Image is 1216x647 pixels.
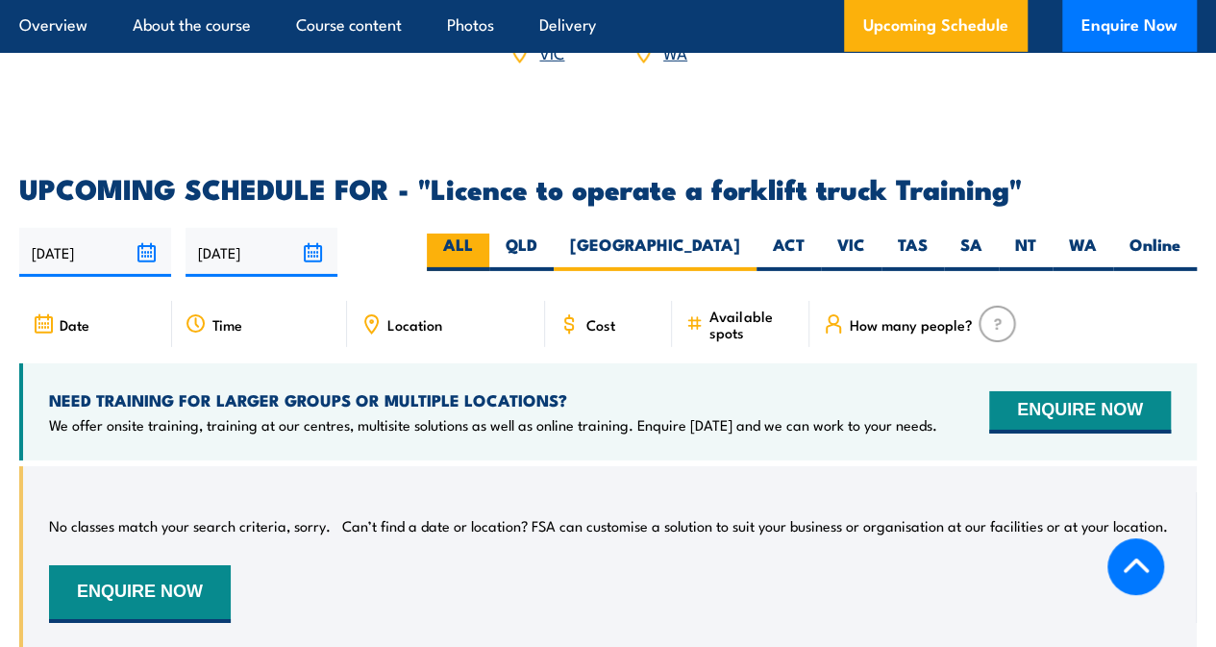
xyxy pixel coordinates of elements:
p: We offer onsite training, training at our centres, multisite solutions as well as online training... [49,415,937,435]
input: To date [186,228,337,277]
p: Can’t find a date or location? FSA can customise a solution to suit your business or organisation... [342,516,1168,535]
input: From date [19,228,171,277]
span: How many people? [850,316,973,333]
span: Location [387,316,442,333]
label: QLD [489,234,554,271]
button: ENQUIRE NOW [989,391,1171,434]
h2: UPCOMING SCHEDULE FOR - "Licence to operate a forklift truck Training" [19,175,1197,200]
span: Date [60,316,89,333]
label: NT [999,234,1053,271]
label: TAS [881,234,944,271]
label: Online [1113,234,1197,271]
label: [GEOGRAPHIC_DATA] [554,234,757,271]
label: ALL [427,234,489,271]
a: VIC [539,40,564,63]
label: WA [1053,234,1113,271]
label: ACT [757,234,821,271]
a: WA [663,40,687,63]
p: No classes match your search criteria, sorry. [49,516,331,535]
label: VIC [821,234,881,271]
button: ENQUIRE NOW [49,565,231,623]
label: SA [944,234,999,271]
h4: NEED TRAINING FOR LARGER GROUPS OR MULTIPLE LOCATIONS? [49,389,937,411]
span: Available spots [709,308,796,340]
span: Time [212,316,242,333]
span: Cost [585,316,614,333]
